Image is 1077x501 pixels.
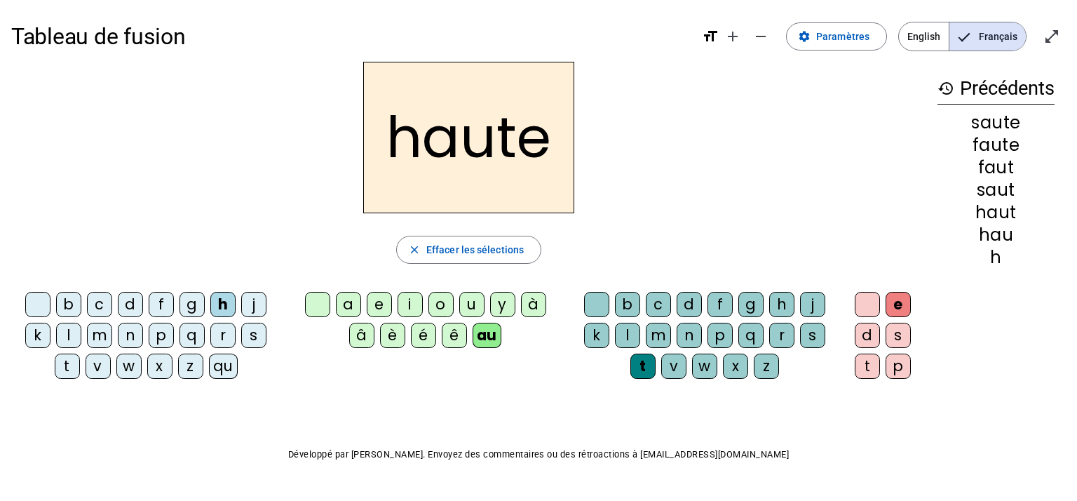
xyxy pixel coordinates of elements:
div: n [677,323,702,348]
button: Augmenter la taille de la police [719,22,747,51]
button: Entrer en plein écran [1038,22,1066,51]
div: h [937,249,1055,266]
div: t [630,354,656,379]
div: qu [209,354,238,379]
button: Paramètres [786,22,887,51]
span: Effacer les sélections [426,241,524,258]
div: à [521,292,546,317]
div: ê [442,323,467,348]
div: k [584,323,609,348]
div: b [615,292,640,317]
div: z [754,354,779,379]
div: c [646,292,671,317]
span: English [899,22,949,51]
div: r [210,323,236,348]
div: è [380,323,405,348]
h3: Précédents [937,73,1055,105]
div: faute [937,137,1055,154]
mat-icon: add [724,28,741,45]
div: hau [937,227,1055,243]
div: c [87,292,112,317]
div: r [769,323,794,348]
div: f [149,292,174,317]
div: k [25,323,50,348]
div: h [769,292,794,317]
div: â [349,323,374,348]
div: i [398,292,423,317]
div: m [646,323,671,348]
div: t [855,354,880,379]
mat-icon: history [937,80,954,97]
div: s [886,323,911,348]
div: n [118,323,143,348]
p: Développé par [PERSON_NAME]. Envoyez des commentaires ou des rétroactions à [EMAIL_ADDRESS][DOMAI... [11,446,1066,463]
div: q [738,323,764,348]
div: j [800,292,825,317]
h1: Tableau de fusion [11,14,691,59]
div: saute [937,114,1055,131]
mat-icon: format_size [702,28,719,45]
div: a [336,292,361,317]
div: o [428,292,454,317]
div: e [886,292,911,317]
div: t [55,354,80,379]
div: g [738,292,764,317]
div: faut [937,159,1055,176]
div: g [179,292,205,317]
div: h [210,292,236,317]
div: b [56,292,81,317]
button: Effacer les sélections [396,236,541,264]
div: p [707,323,733,348]
div: p [149,323,174,348]
mat-icon: close [408,243,421,256]
div: z [178,354,203,379]
mat-icon: open_in_full [1043,28,1060,45]
mat-icon: remove [752,28,769,45]
button: Diminuer la taille de la police [747,22,775,51]
div: d [677,292,702,317]
div: u [459,292,485,317]
div: w [692,354,717,379]
div: w [116,354,142,379]
div: d [855,323,880,348]
div: x [723,354,748,379]
div: q [179,323,205,348]
div: s [241,323,266,348]
div: v [86,354,111,379]
div: j [241,292,266,317]
span: Paramètres [816,28,869,45]
div: p [886,354,911,379]
div: m [87,323,112,348]
mat-button-toggle-group: Language selection [898,22,1027,51]
div: d [118,292,143,317]
mat-icon: settings [798,30,811,43]
div: s [800,323,825,348]
div: saut [937,182,1055,199]
div: y [490,292,515,317]
div: l [615,323,640,348]
span: Français [949,22,1026,51]
div: e [367,292,392,317]
div: v [661,354,686,379]
h2: haute [363,62,574,213]
div: haut [937,204,1055,221]
div: l [56,323,81,348]
div: au [473,323,501,348]
div: x [147,354,172,379]
div: f [707,292,733,317]
div: é [411,323,436,348]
